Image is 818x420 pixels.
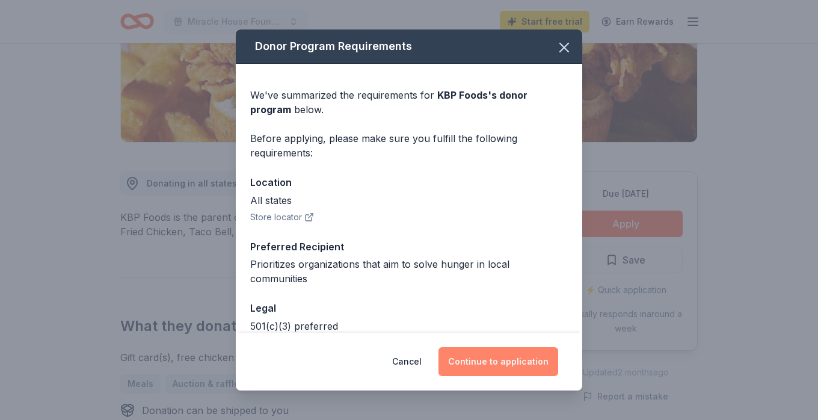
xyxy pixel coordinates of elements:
[438,347,558,376] button: Continue to application
[250,131,568,160] div: Before applying, please make sure you fulfill the following requirements:
[250,300,568,316] div: Legal
[250,210,314,224] button: Store locator
[392,347,422,376] button: Cancel
[250,319,568,333] div: 501(c)(3) preferred
[250,239,568,255] div: Preferred Recipient
[250,193,568,208] div: All states
[236,29,582,64] div: Donor Program Requirements
[250,257,568,286] div: Prioritizes organizations that aim to solve hunger in local communities
[250,174,568,190] div: Location
[250,88,568,117] div: We've summarized the requirements for below.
